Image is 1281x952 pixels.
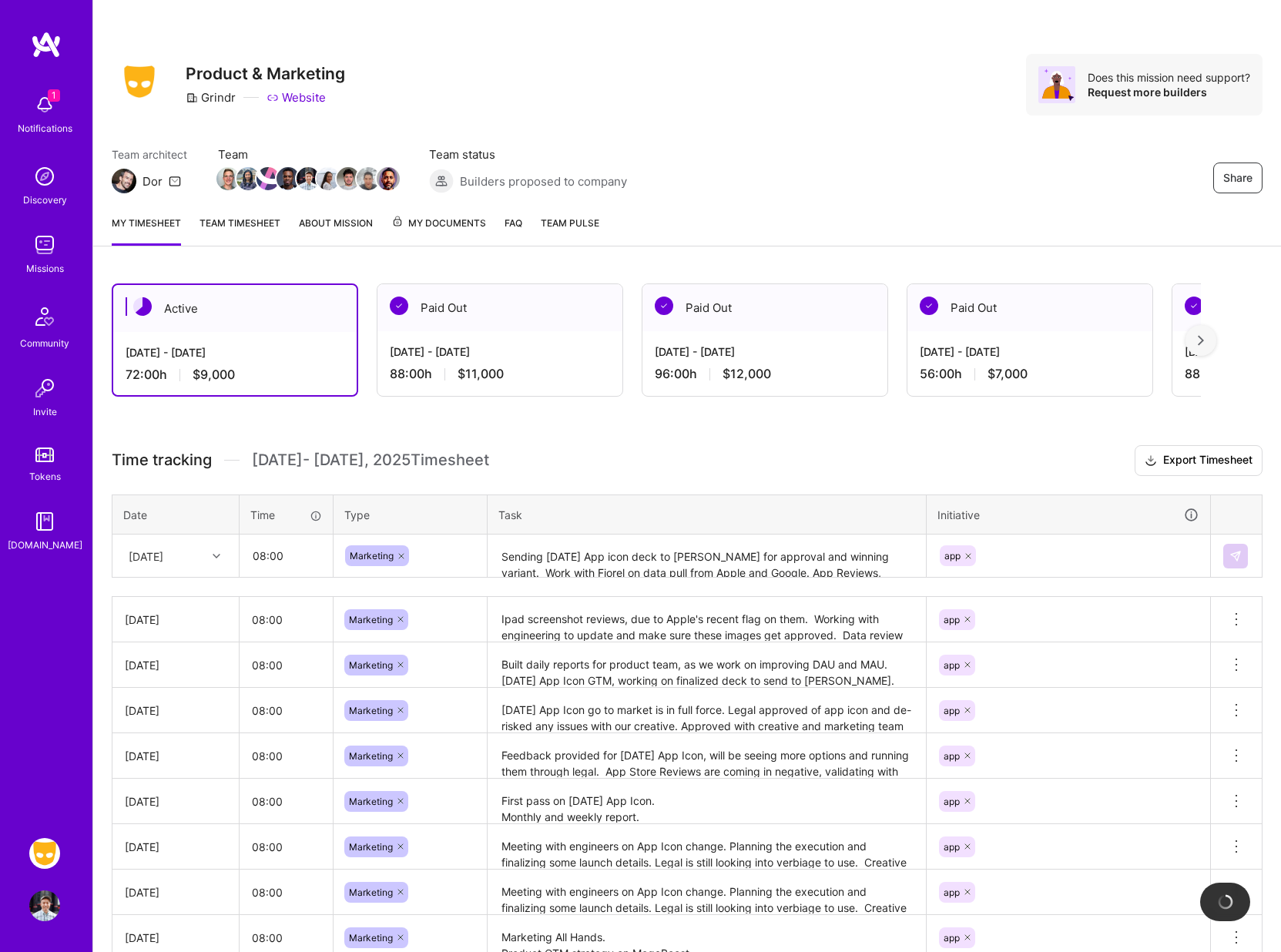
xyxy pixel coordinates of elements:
textarea: Meeting with engineers on App Icon change. Planning the execution and finalizing some launch deta... [489,826,924,868]
div: Paid Out [642,284,887,331]
textarea: Feedback provided for [DATE] App Icon, will be seeing more options and running them through legal... [489,735,924,777]
img: discovery [29,161,60,192]
div: Tokens [29,468,61,484]
a: Team Member Avatar [358,166,378,192]
th: Task [488,494,927,535]
div: [DOMAIN_NAME] [8,537,82,553]
div: Paid Out [907,284,1152,331]
textarea: Built daily reports for product team, as we work on improving DAU and MAU. [DATE] App Icon GTM, w... [489,644,924,686]
img: Company Logo [112,61,167,102]
img: teamwork [29,230,60,260]
input: HH:MM [240,645,333,686]
div: Request more builders [1088,85,1250,99]
img: Grindr: Product & Marketing [29,838,60,869]
img: Paid Out [1185,297,1203,315]
span: app [944,796,960,807]
span: Marketing [349,932,393,944]
div: [DATE] [125,612,226,628]
button: Share [1213,163,1263,193]
div: 56:00 h [920,366,1140,382]
input: HH:MM [240,736,333,776]
span: 1 [48,89,60,102]
img: Team Member Avatar [297,167,320,190]
img: logo [31,31,62,59]
img: Team Member Avatar [337,167,360,190]
div: 96:00 h [655,366,875,382]
div: Invite [33,404,57,420]
img: Team Member Avatar [357,167,380,190]
span: Builders proposed to company [460,173,627,189]
span: Time tracking [112,451,212,470]
img: Paid Out [390,297,408,315]
span: app [944,887,960,898]
span: Share [1223,170,1252,186]
a: My timesheet [112,215,181,246]
img: Paid Out [920,297,938,315]
img: Active [133,297,152,316]
span: app [944,932,960,944]
span: Team architect [112,146,187,163]
img: Submit [1229,550,1242,562]
a: Team Member Avatar [338,166,358,192]
img: right [1198,335,1204,346]
img: User Avatar [29,890,60,921]
img: Team Member Avatar [236,167,260,190]
span: Marketing [349,796,393,807]
div: 72:00 h [126,367,344,383]
img: Team Member Avatar [257,167,280,190]
span: $9,000 [193,367,235,383]
img: guide book [29,506,60,537]
textarea: First pass on [DATE] App Icon. Monthly and weekly report. Grindr Presents GTM. App Store a/b test... [489,780,924,823]
textarea: [DATE] App Icon go to market is in full force. Legal approved of app icon and de-risked any issue... [489,689,924,732]
img: Community [26,298,63,335]
a: Team Member Avatar [258,166,278,192]
span: Marketing [349,750,393,762]
textarea: Meeting with engineers on App Icon change. Planning the execution and finalizing some launch deta... [489,871,924,913]
th: Date [112,494,240,535]
div: Community [20,335,69,351]
div: Active [113,285,357,332]
span: Marketing [350,550,394,561]
a: Team Member Avatar [298,166,318,192]
span: My Documents [391,215,486,232]
a: Team Member Avatar [238,166,258,192]
div: [DATE] [129,548,163,564]
h3: Product & Marketing [186,64,345,83]
div: [DATE] - [DATE] [920,344,1140,360]
span: Marketing [349,887,393,898]
img: Invite [29,373,60,404]
img: Team Member Avatar [277,167,300,190]
span: Team [218,146,398,163]
textarea: Ipad screenshot reviews, due to Apple's recent flag on them. Working with engineering to update a... [489,598,924,641]
button: Export Timesheet [1135,445,1263,476]
span: [DATE] - [DATE] , 2025 Timesheet [252,451,489,470]
span: app [944,750,960,762]
div: Dor [143,173,163,189]
input: HH:MM [240,535,332,576]
i: icon Mail [169,175,181,187]
div: Grindr [186,89,236,106]
a: About Mission [299,215,373,246]
span: app [944,550,961,561]
a: Grindr: Product & Marketing [25,838,64,869]
img: Avatar [1038,66,1075,103]
div: Initiative [937,506,1199,524]
input: HH:MM [240,826,333,867]
a: Team Pulse [541,215,599,246]
span: $12,000 [723,366,771,382]
textarea: Sending [DATE] App icon deck to [PERSON_NAME] for approval and winning variant. Work with Fiorel ... [489,536,924,577]
img: loading [1218,894,1233,910]
a: My Documents [391,215,486,246]
img: Team Member Avatar [216,167,240,190]
div: Notifications [18,120,72,136]
input: HH:MM [240,872,333,913]
span: Marketing [349,659,393,671]
span: Marketing [349,841,393,853]
img: Team Member Avatar [377,167,400,190]
div: [DATE] - [DATE] [390,344,610,360]
span: Team Pulse [541,217,599,229]
span: app [944,841,960,853]
a: Website [267,89,326,106]
a: Team Member Avatar [318,166,338,192]
input: HH:MM [240,690,333,731]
